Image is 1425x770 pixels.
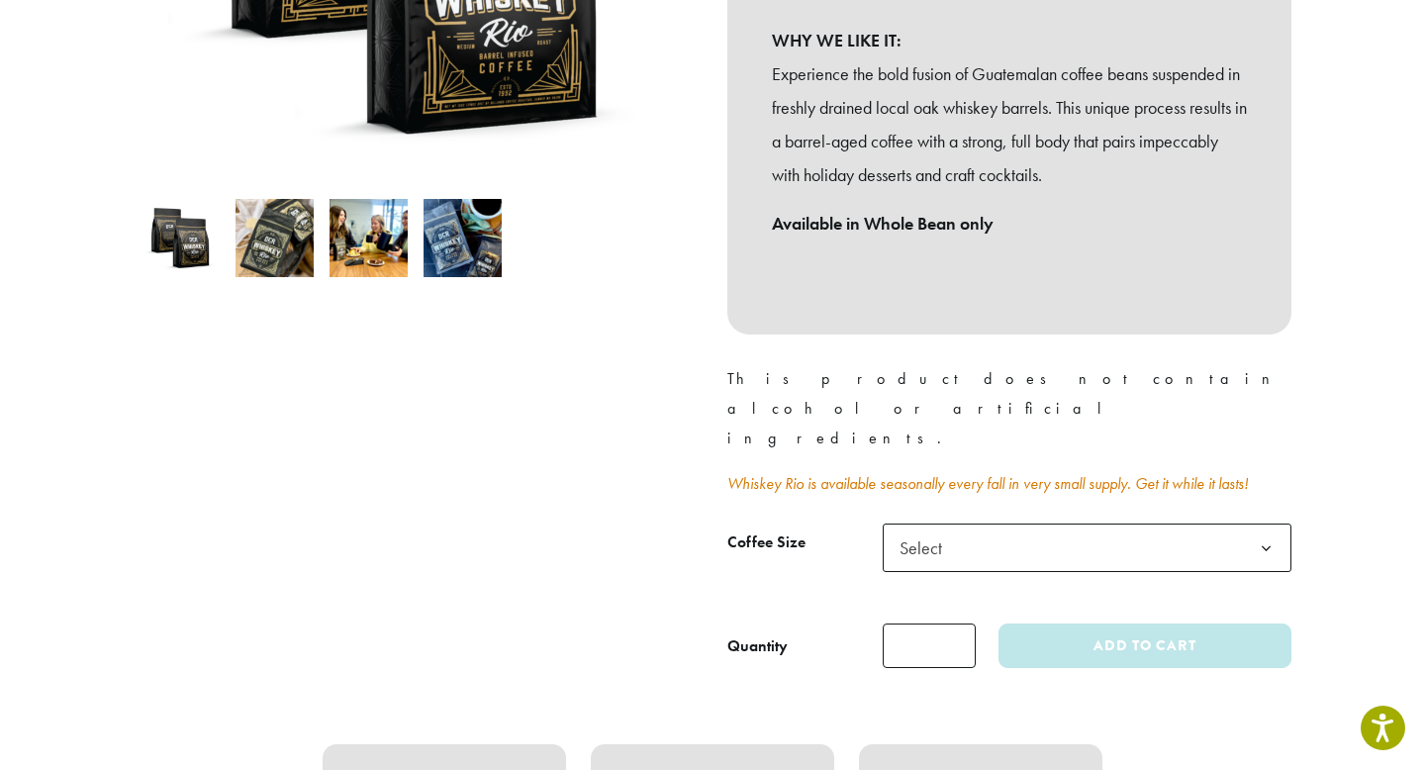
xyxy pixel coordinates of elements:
[236,199,314,277] img: Whiskey Rio - Image 2
[727,364,1291,453] p: This product does not contain alcohol or artificial ingredients.
[998,624,1291,668] button: Add to cart
[142,199,220,277] img: Whiskey Rio
[727,529,883,557] label: Coffee Size
[892,529,962,567] span: Select
[727,473,1249,494] a: Whiskey Rio is available seasonally every fall in very small supply. Get it while it lasts!
[772,24,1247,57] b: WHY WE LIKE IT:
[424,199,502,277] img: Whiskey Rio - Image 4
[727,634,788,658] div: Quantity
[883,624,976,668] input: Product quantity
[772,212,994,235] strong: Available in Whole Bean only
[330,199,408,277] img: Whiskey Rio - Image 3
[772,57,1247,191] p: Experience the bold fusion of Guatemalan coffee beans suspended in freshly drained local oak whis...
[883,524,1291,572] span: Select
